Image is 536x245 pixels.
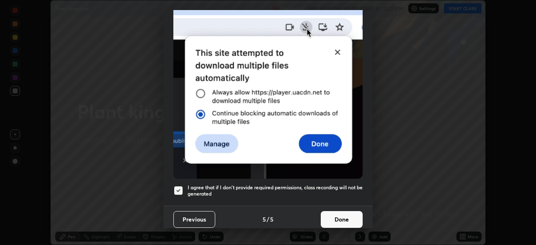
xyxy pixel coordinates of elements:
button: Done [321,211,363,228]
h5: I agree that if I don't provide required permissions, class recording will not be generated [188,184,363,197]
h4: 5 [263,215,266,224]
h4: / [267,215,269,224]
h4: 5 [270,215,273,224]
button: Previous [173,211,215,228]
